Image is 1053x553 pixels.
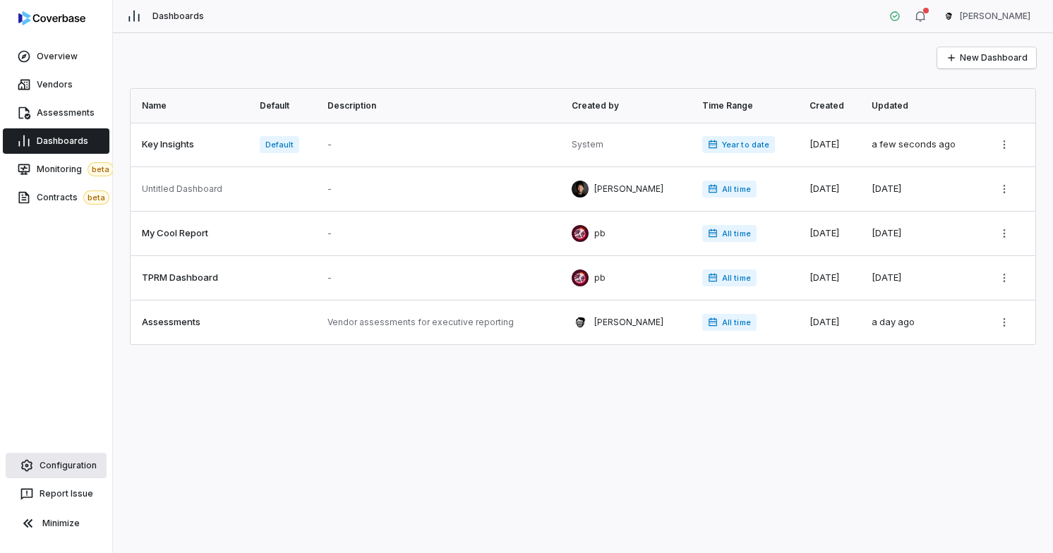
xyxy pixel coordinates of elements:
th: Description [319,89,563,123]
button: More actions [993,312,1016,333]
button: Gus Cuddy avatar[PERSON_NAME] [934,6,1039,27]
a: Dashboards [3,128,109,154]
a: Overview [3,44,109,69]
th: Default [251,89,319,123]
span: Vendors [37,79,73,90]
button: Report Issue [6,481,107,506]
span: beta [83,190,109,205]
button: More actions [993,134,1016,155]
img: pb null avatar [572,225,589,242]
span: Dashboards [152,11,204,22]
span: Assessments [37,107,95,119]
span: Monitoring [37,162,114,176]
a: Vendors [3,72,109,97]
a: Assessments [3,100,109,126]
span: Contracts [37,190,109,205]
th: Name [131,89,251,123]
th: Created by [563,89,694,123]
span: Minimize [42,518,80,529]
span: Configuration [40,460,97,471]
span: Overview [37,51,78,62]
a: Contractsbeta [3,185,109,210]
span: [PERSON_NAME] [960,11,1030,22]
img: logo-D7KZi-bG.svg [18,11,85,25]
img: pb null avatar [572,269,589,286]
a: Configuration [6,453,107,478]
button: More actions [993,178,1016,200]
button: More actions [993,267,1016,288]
img: Clarence Chio avatar [572,181,589,197]
span: Dashboards [37,135,88,147]
th: Updated [863,89,985,123]
button: Minimize [6,509,107,537]
span: beta [88,162,114,176]
th: Created [801,89,863,123]
button: New Dashboard [937,47,1036,68]
img: Gus Cuddy avatar [943,11,954,22]
button: More actions [993,223,1016,244]
th: Time Range [694,89,801,123]
span: Report Issue [40,488,93,499]
a: Monitoringbeta [3,157,109,182]
img: Gus Cuddy avatar [572,314,589,331]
